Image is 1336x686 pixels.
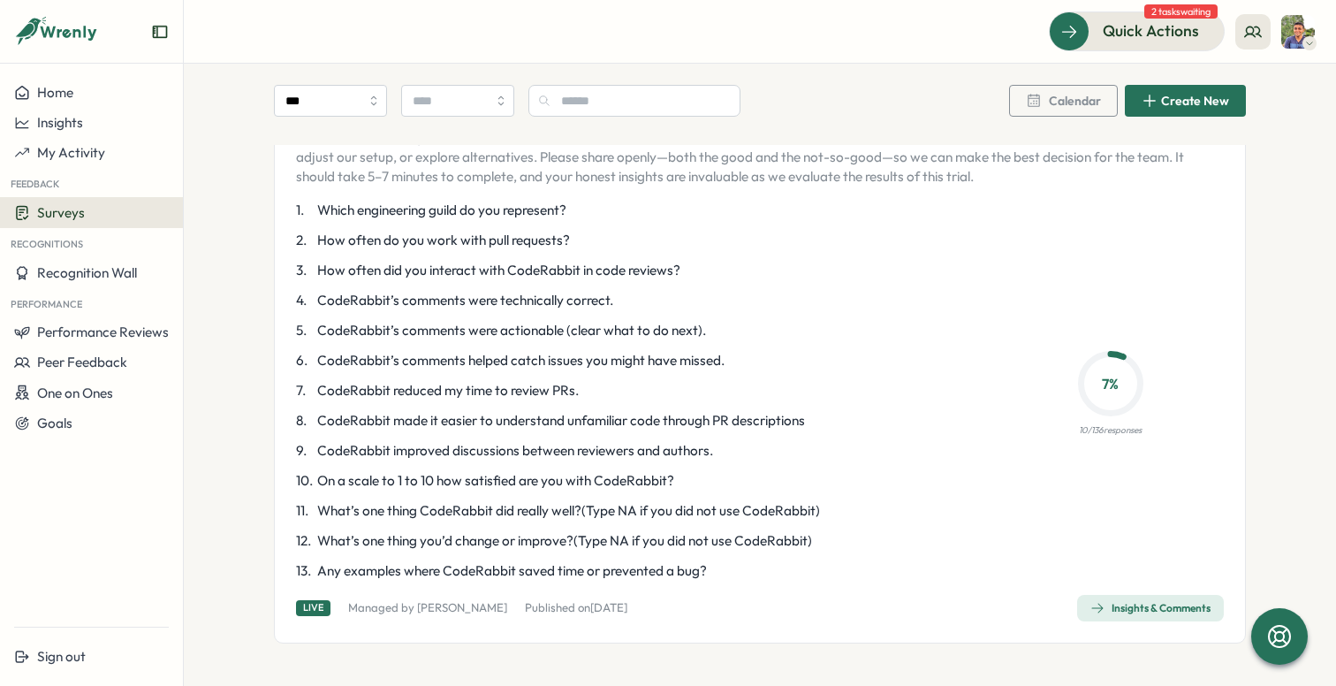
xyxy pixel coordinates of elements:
[37,84,73,101] span: Home
[1144,4,1218,19] span: 2 tasks waiting
[37,324,169,340] span: Performance Reviews
[37,264,137,281] span: Recognition Wall
[296,381,314,400] span: 7 .
[590,600,627,614] span: [DATE]
[296,201,314,220] span: 1 .
[37,354,127,370] span: Peer Feedback
[1103,19,1199,42] span: Quick Actions
[1049,95,1101,107] span: Calendar
[1281,15,1315,49] img: Varghese
[296,501,314,521] span: 11 .
[296,291,314,310] span: 4 .
[317,381,579,400] span: CodeRabbit reduced my time to review PRs.
[317,201,566,220] span: Which engineering guild do you represent?
[317,471,674,491] span: On a scale to 1 to 10 how satisfied are you with CodeRabbit?
[317,261,680,280] span: How often did you interact with CodeRabbit in code reviews?
[348,600,507,616] p: Managed by
[1125,85,1246,117] button: Create New
[1079,423,1142,438] p: 10 / 136 responses
[317,321,706,340] span: CodeRabbit’s comments were actionable (clear what to do next).
[317,501,820,521] span: What’s one thing CodeRabbit did really well?(Type NA if you did not use CodeRabbit)
[1077,595,1224,621] button: Insights & Comments
[296,351,314,370] span: 6 .
[37,144,105,161] span: My Activity
[317,291,613,310] span: CodeRabbit’s comments were technically correct.
[296,231,314,250] span: 2 .
[37,415,72,431] span: Goals
[317,561,707,581] span: Any examples where CodeRabbit saved time or prevented a bug?
[417,600,507,614] a: [PERSON_NAME]
[525,600,627,616] p: Published on
[296,321,314,340] span: 5 .
[317,411,805,431] span: CodeRabbit made it easier to understand unfamiliar code through PR descriptions
[296,600,330,615] div: Live
[37,204,85,221] span: Surveys
[296,471,314,491] span: 10 .
[317,231,570,250] span: How often do you work with pull requests?
[317,351,725,370] span: CodeRabbit’s comments helped catch issues you might have missed.
[37,385,113,401] span: One on Ones
[37,114,83,131] span: Insights
[1083,373,1138,395] p: 7 %
[296,411,314,431] span: 8 .
[1161,95,1229,107] span: Create New
[296,441,314,461] span: 9 .
[317,531,812,551] span: What’s one thing you’d change or improve?(Type NA if you did not use CodeRabbit)
[296,109,1192,187] p: We’ve just wrapped up our trial of CodeRabbit, and now we want to hear from you. This survey is d...
[37,648,86,665] span: Sign out
[296,561,314,581] span: 13 .
[317,441,713,461] span: CodeRabbit improved discussions between reviewers and authors.
[1049,11,1225,50] button: Quick Actions
[296,531,314,551] span: 12 .
[296,261,314,280] span: 3 .
[151,23,169,41] button: Expand sidebar
[1090,601,1211,615] div: Insights & Comments
[1009,85,1118,117] button: Calendar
